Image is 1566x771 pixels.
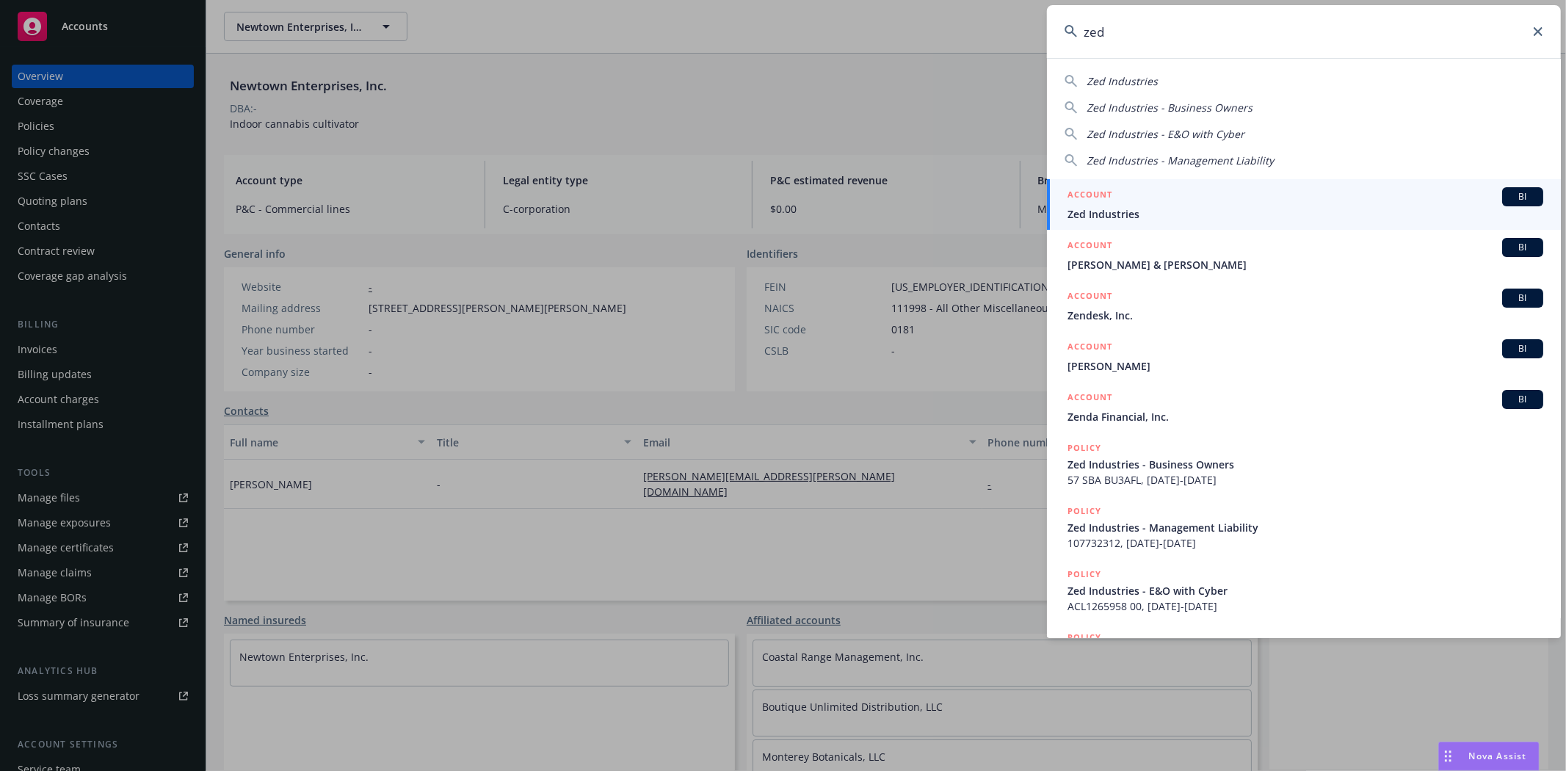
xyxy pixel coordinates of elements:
div: Drag to move [1439,742,1457,770]
button: Nova Assist [1438,742,1540,771]
span: [PERSON_NAME] & [PERSON_NAME] [1067,257,1543,272]
span: Zed Industries [1067,206,1543,222]
span: BI [1508,292,1537,305]
h5: ACCOUNT [1067,339,1112,357]
span: Nova Assist [1469,750,1527,762]
a: ACCOUNTBIZed Industries [1047,179,1561,230]
h5: ACCOUNT [1067,238,1112,256]
span: BI [1508,241,1537,254]
a: POLICYZed Industries - Management Liability107732312, [DATE]-[DATE] [1047,496,1561,559]
span: BI [1508,342,1537,355]
span: Zed Industries - Business Owners [1067,457,1543,472]
span: BI [1508,393,1537,406]
a: ACCOUNTBI[PERSON_NAME] [1047,331,1561,382]
span: Zed Industries [1087,74,1158,88]
span: Zed Industries - Management Liability [1067,520,1543,535]
span: Zed Industries - E&O with Cyber [1067,583,1543,598]
h5: ACCOUNT [1067,187,1112,205]
h5: ACCOUNT [1067,289,1112,306]
h5: POLICY [1067,630,1101,645]
span: ACL1265958 00, [DATE]-[DATE] [1067,598,1543,614]
a: POLICYZed Industries - E&O with CyberACL1265958 00, [DATE]-[DATE] [1047,559,1561,622]
span: Zendesk, Inc. [1067,308,1543,323]
h5: POLICY [1067,504,1101,518]
span: Zed Industries - Business Owners [1087,101,1253,115]
span: BI [1508,190,1537,203]
span: 107732312, [DATE]-[DATE] [1067,535,1543,551]
input: Search... [1047,5,1561,58]
a: POLICY [1047,622,1561,685]
span: [PERSON_NAME] [1067,358,1543,374]
h5: POLICY [1067,567,1101,582]
span: 57 SBA BU3AFL, [DATE]-[DATE] [1067,472,1543,488]
a: POLICYZed Industries - Business Owners57 SBA BU3AFL, [DATE]-[DATE] [1047,432,1561,496]
span: Zenda Financial, Inc. [1067,409,1543,424]
h5: ACCOUNT [1067,390,1112,408]
h5: POLICY [1067,441,1101,455]
a: ACCOUNTBIZendesk, Inc. [1047,280,1561,331]
span: Zed Industries - E&O with Cyber [1087,127,1244,141]
a: ACCOUNTBIZenda Financial, Inc. [1047,382,1561,432]
span: Zed Industries - Management Liability [1087,153,1274,167]
a: ACCOUNTBI[PERSON_NAME] & [PERSON_NAME] [1047,230,1561,280]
